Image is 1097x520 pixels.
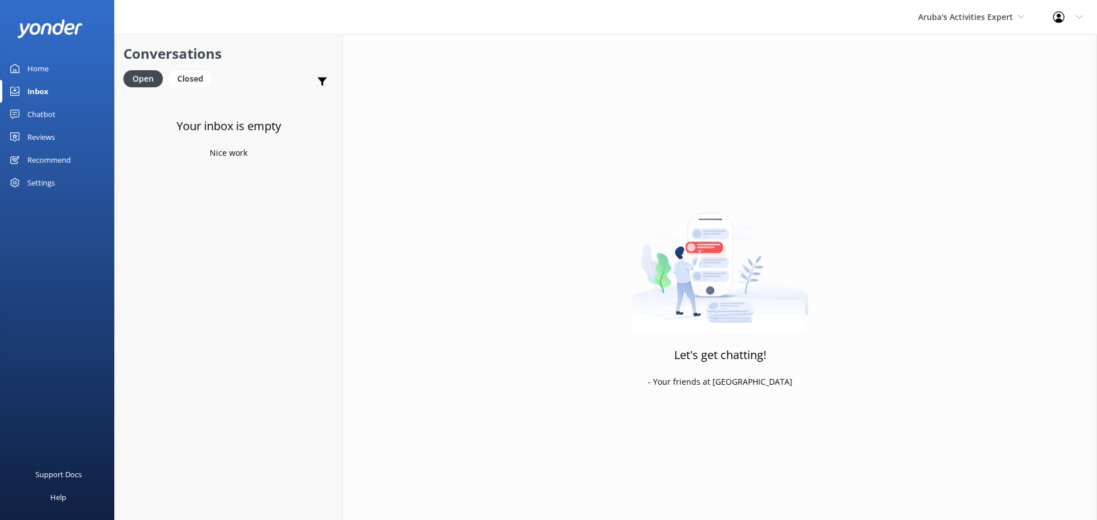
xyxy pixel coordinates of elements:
[27,171,55,194] div: Settings
[27,126,55,148] div: Reviews
[632,189,808,332] img: artwork of a man stealing a conversation from at giant smartphone
[27,57,49,80] div: Home
[17,19,83,38] img: yonder-white-logo.png
[123,43,334,65] h2: Conversations
[123,70,163,87] div: Open
[27,103,55,126] div: Chatbot
[27,80,49,103] div: Inbox
[918,11,1013,22] span: Aruba's Activities Expert
[123,72,169,84] a: Open
[210,147,247,159] p: Nice work
[169,72,218,84] a: Closed
[27,148,71,171] div: Recommend
[648,376,792,388] p: - Your friends at [GEOGRAPHIC_DATA]
[177,117,281,135] h3: Your inbox is empty
[169,70,212,87] div: Closed
[50,486,66,509] div: Help
[674,346,766,364] h3: Let's get chatting!
[35,463,82,486] div: Support Docs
